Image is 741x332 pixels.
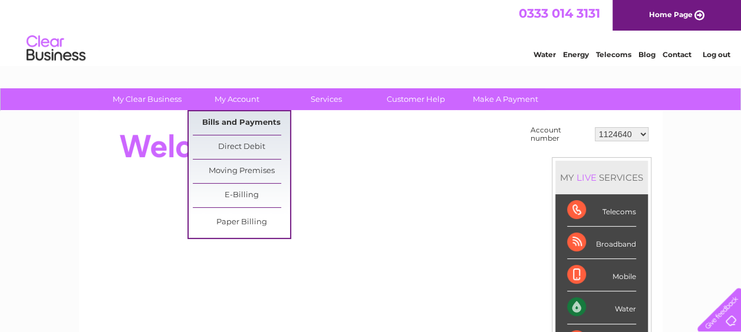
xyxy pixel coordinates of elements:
div: Broadband [567,227,636,259]
div: MY SERVICES [555,161,648,194]
a: Telecoms [596,50,631,59]
div: Water [567,291,636,324]
div: Mobile [567,259,636,291]
a: Make A Payment [457,88,554,110]
a: Water [533,50,556,59]
a: E-Billing [193,184,290,207]
a: Moving Premises [193,160,290,183]
a: Contact [663,50,691,59]
a: 0333 014 3131 [519,6,600,21]
a: Direct Debit [193,135,290,159]
a: Customer Help [367,88,465,110]
a: My Account [188,88,285,110]
td: Account number [528,123,592,145]
a: Services [278,88,375,110]
div: Telecoms [567,194,636,227]
div: Clear Business is a trading name of Verastar Limited (registered in [GEOGRAPHIC_DATA] No. 3667643... [93,6,650,57]
div: LIVE [574,172,599,183]
a: Paper Billing [193,211,290,234]
a: Log out [702,50,730,59]
a: Energy [563,50,589,59]
a: Blog [638,50,656,59]
a: Bills and Payments [193,111,290,135]
img: logo.png [26,31,86,67]
a: My Clear Business [98,88,196,110]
